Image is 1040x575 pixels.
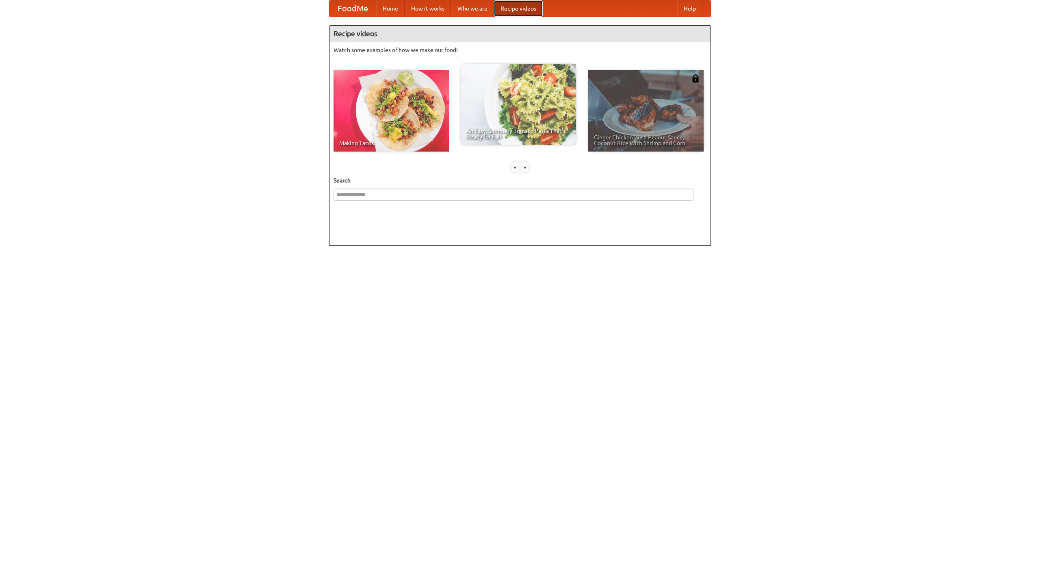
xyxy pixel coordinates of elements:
a: How it works [405,0,451,17]
h4: Recipe videos [329,26,711,42]
a: An Easy, Summery Tomato Pasta That's Ready for Fall [461,64,576,145]
a: Home [376,0,405,17]
a: Help [677,0,702,17]
a: FoodMe [329,0,376,17]
a: Recipe videos [494,0,543,17]
a: Making Tacos [334,70,449,152]
span: Making Tacos [339,140,443,146]
div: « [511,162,519,172]
h5: Search [334,176,706,184]
img: 483408.png [691,74,700,82]
a: Who we are [451,0,494,17]
div: » [521,162,529,172]
span: An Easy, Summery Tomato Pasta That's Ready for Fall [466,128,570,139]
p: Watch some examples of how we make our food! [334,46,706,54]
